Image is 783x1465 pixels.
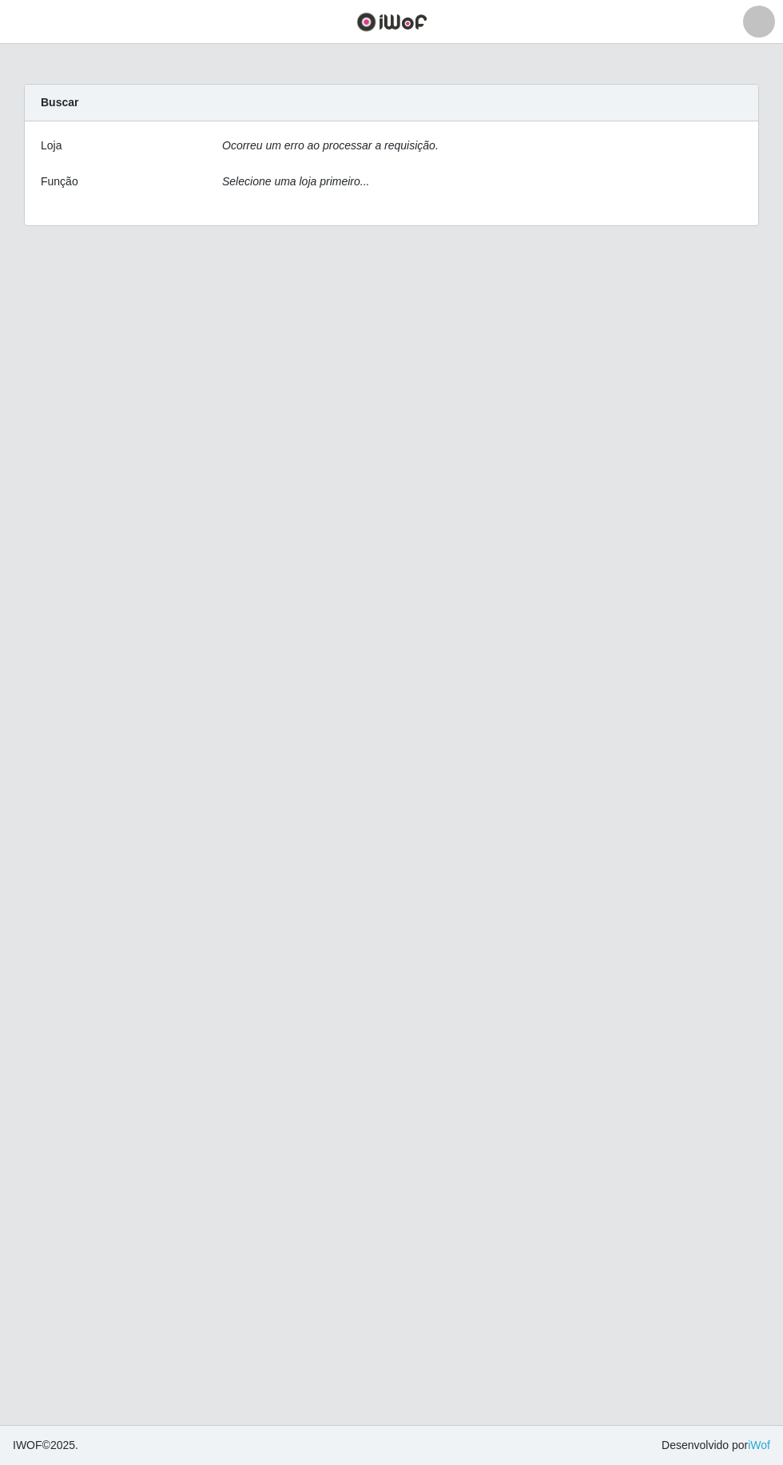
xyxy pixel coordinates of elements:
[41,96,78,109] strong: Buscar
[13,1437,78,1454] span: © 2025 .
[41,173,78,190] label: Função
[222,139,439,152] i: Ocorreu um erro ao processar a requisição.
[13,1439,42,1451] span: IWOF
[222,175,369,188] i: Selecione uma loja primeiro...
[41,137,62,154] label: Loja
[356,12,427,32] img: CoreUI Logo
[748,1439,770,1451] a: iWof
[662,1437,770,1454] span: Desenvolvido por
